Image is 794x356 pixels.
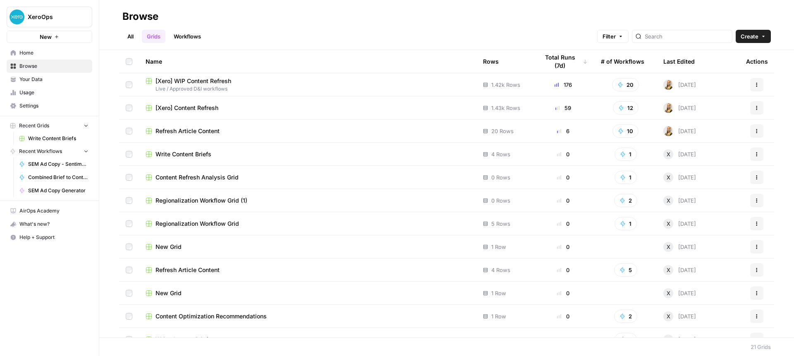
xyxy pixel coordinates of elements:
[155,173,239,182] span: Content Refresh Analysis Grid
[122,30,139,43] a: All
[7,231,92,244] button: Help + Support
[7,86,92,99] a: Usage
[667,289,670,297] span: X
[614,310,637,323] button: 2
[15,184,92,197] a: SEM Ad Copy Generator
[667,266,670,274] span: X
[491,289,506,297] span: 1 Row
[7,99,92,112] a: Settings
[169,30,206,43] a: Workflows
[667,173,670,182] span: X
[539,50,588,73] div: Total Runs (7d)
[155,77,231,85] span: [Xero] WIP Content Refresh
[7,217,92,231] button: What's new?
[539,127,588,135] div: 6
[483,50,499,73] div: Rows
[7,145,92,158] button: Recent Workflows
[539,243,588,251] div: 0
[663,80,696,90] div: [DATE]
[155,312,267,320] span: Content Optimization Recommendations
[612,78,639,91] button: 20
[142,30,165,43] a: Grids
[19,49,88,57] span: Home
[15,132,92,145] a: Write Content Briefs
[663,103,673,113] img: ygsh7oolkwauxdw54hskm6m165th
[615,217,637,230] button: 1
[539,312,588,320] div: 0
[7,46,92,60] a: Home
[491,81,520,89] span: 1.42k Rows
[155,289,182,297] span: New Grid
[663,334,696,344] div: [DATE]
[7,218,92,230] div: What's new?
[155,150,211,158] span: Write Content Briefs
[539,220,588,228] div: 0
[491,104,520,112] span: 1.43k Rows
[122,10,158,23] div: Browse
[491,266,510,274] span: 4 Rows
[539,173,588,182] div: 0
[19,76,88,83] span: Your Data
[663,265,696,275] div: [DATE]
[28,135,88,142] span: Write Content Briefs
[667,196,670,205] span: X
[491,335,510,344] span: 9 Rows
[7,7,92,27] button: Workspace: XeroOps
[146,104,470,112] a: [Xero] Content Refresh
[667,335,670,344] span: X
[491,243,506,251] span: 1 Row
[19,234,88,241] span: Help + Support
[539,150,588,158] div: 0
[19,122,49,129] span: Recent Grids
[19,89,88,96] span: Usage
[613,101,639,115] button: 12
[155,220,239,228] span: Regionalization Workflow Grid
[19,148,62,155] span: Recent Workflows
[539,196,588,205] div: 0
[40,33,52,41] span: New
[28,174,88,181] span: Combined Brief to Content
[663,80,673,90] img: ygsh7oolkwauxdw54hskm6m165th
[663,219,696,229] div: [DATE]
[491,312,506,320] span: 1 Row
[155,266,220,274] span: Refresh Article Content
[19,62,88,70] span: Browse
[663,50,695,73] div: Last Edited
[28,187,88,194] span: SEM Ad Copy Generator
[146,127,470,135] a: Refresh Article Content
[539,104,588,112] div: 59
[663,196,696,205] div: [DATE]
[7,60,92,73] a: Browse
[491,150,510,158] span: 4 Rows
[7,73,92,86] a: Your Data
[663,126,696,136] div: [DATE]
[19,102,88,110] span: Settings
[751,343,771,351] div: 21 Grids
[7,204,92,217] a: AirOps Academy
[155,335,211,344] span: Write Content Briefs
[15,158,92,171] a: SEM Ad Copy - Sentiment Analysis
[667,220,670,228] span: X
[146,243,470,251] a: New Grid
[539,81,588,89] div: 176
[663,126,673,136] img: ygsh7oolkwauxdw54hskm6m165th
[667,243,670,251] span: X
[155,127,220,135] span: Refresh Article Content
[663,288,696,298] div: [DATE]
[19,207,88,215] span: AirOps Academy
[7,119,92,132] button: Recent Grids
[7,31,92,43] button: New
[615,333,637,346] button: 1
[146,335,470,344] a: Write Content Briefs
[155,104,218,112] span: [Xero] Content Refresh
[746,50,768,73] div: Actions
[28,13,78,21] span: XeroOps
[663,172,696,182] div: [DATE]
[615,148,637,161] button: 1
[491,196,510,205] span: 0 Rows
[741,32,758,41] span: Create
[146,266,470,274] a: Refresh Article Content
[539,266,588,274] div: 0
[155,196,247,205] span: Regionalization Workflow Grid (1)
[15,171,92,184] a: Combined Brief to Content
